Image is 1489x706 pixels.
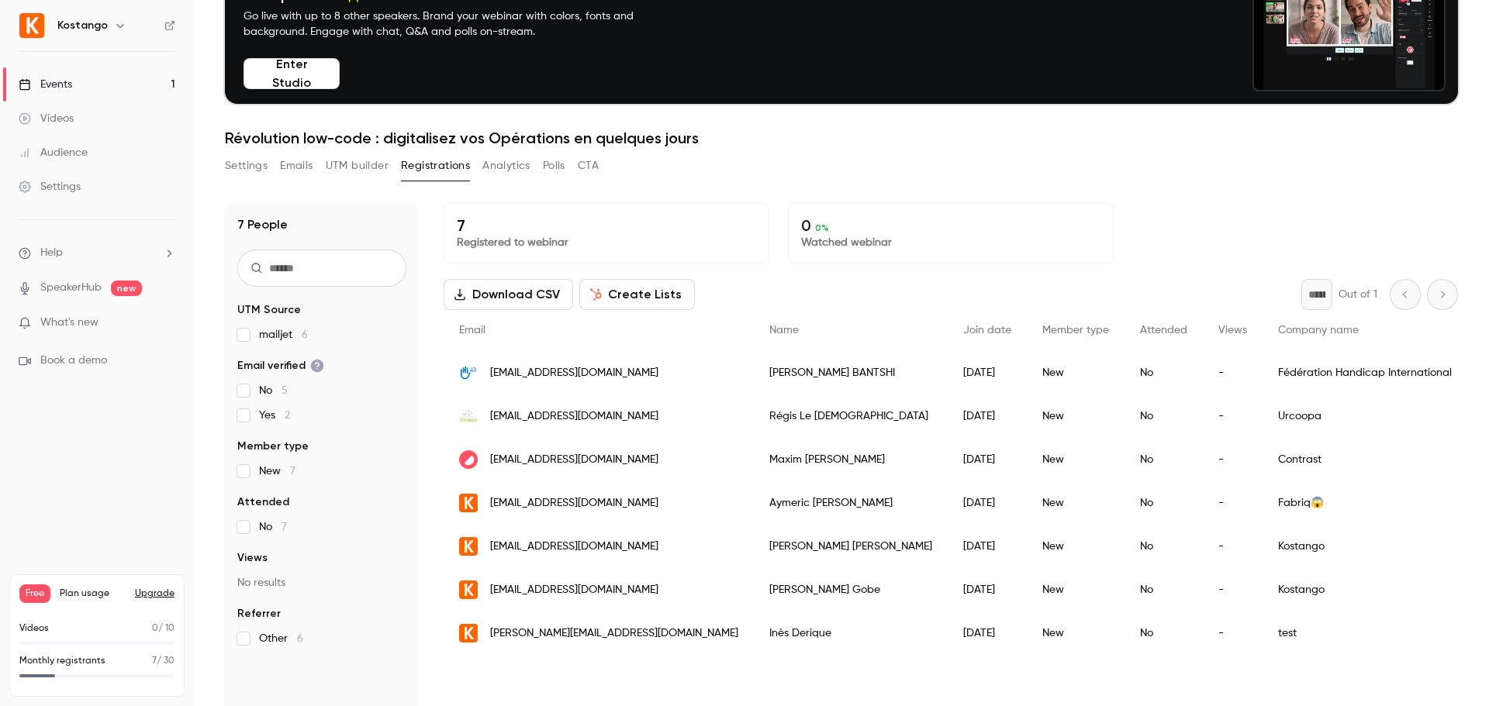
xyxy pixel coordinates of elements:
[1203,525,1263,568] div: -
[259,327,308,343] span: mailjet
[259,463,295,479] span: New
[290,466,295,477] span: 7
[459,407,478,425] img: urcoopa.fr
[302,329,308,340] span: 6
[1203,568,1263,611] div: -
[948,438,1027,481] div: [DATE]
[754,351,948,394] div: [PERSON_NAME] BANTSHI
[225,129,1458,147] h1: Révolution low-code : digitalisez vos Opérations en quelques jours
[57,18,108,33] h6: Kostango
[754,611,948,655] div: Inès Derique
[459,325,485,336] span: Email
[152,656,157,666] span: 7
[1203,481,1263,525] div: -
[1263,438,1467,481] div: Contrast
[1203,394,1263,438] div: -
[769,325,799,336] span: Name
[1218,325,1247,336] span: Views
[459,363,478,382] img: hi.org
[19,77,72,92] div: Events
[490,495,658,511] span: [EMAIL_ADDRESS][DOMAIN_NAME]
[259,383,288,398] span: No
[19,145,88,160] div: Audience
[1140,325,1187,336] span: Attended
[1203,438,1263,481] div: -
[60,587,126,600] span: Plan usage
[490,452,658,468] span: [EMAIL_ADDRESS][DOMAIN_NAME]
[490,539,658,555] span: [EMAIL_ADDRESS][DOMAIN_NAME]
[40,280,102,296] a: SpeakerHub
[1027,438,1125,481] div: New
[259,631,303,646] span: Other
[237,302,301,318] span: UTM Source
[237,302,406,646] section: facet-groups
[490,365,658,381] span: [EMAIL_ADDRESS][DOMAIN_NAME]
[1278,325,1359,336] span: Company name
[1125,438,1203,481] div: No
[19,179,81,195] div: Settings
[1203,351,1263,394] div: -
[754,394,948,438] div: Régis Le [DEMOGRAPHIC_DATA]
[1042,325,1109,336] span: Member type
[1263,568,1467,611] div: Kostango
[963,325,1011,336] span: Join date
[111,281,142,296] span: new
[1027,568,1125,611] div: New
[457,235,756,250] p: Registered to webinar
[19,654,105,668] p: Monthly registrants
[237,606,281,622] span: Referrer
[225,153,268,178] button: Settings
[459,624,478,642] img: kostango.com
[754,438,948,481] div: Maxim [PERSON_NAME]
[401,153,470,178] button: Registrations
[237,439,309,454] span: Member type
[1339,287,1377,302] p: Out of 1
[1125,481,1203,525] div: No
[282,522,287,532] span: 7
[1027,394,1125,438] div: New
[244,9,670,40] p: Go live with up to 8 other speakers. Brand your webinar with colors, fonts and background. Engage...
[948,611,1027,655] div: [DATE]
[259,408,290,423] span: Yes
[237,575,406,591] p: No results
[285,410,290,421] span: 2
[237,550,268,566] span: Views
[459,450,478,469] img: getcontrast.io
[482,153,530,178] button: Analytics
[19,245,175,261] li: help-dropdown-opener
[490,408,658,425] span: [EMAIL_ADDRESS][DOMAIN_NAME]
[578,153,599,178] button: CTA
[1263,481,1467,525] div: Fabriq😱
[1125,611,1203,655] div: No
[579,279,695,310] button: Create Lists
[280,153,313,178] button: Emails
[1125,351,1203,394] div: No
[152,622,174,635] p: / 10
[326,153,389,178] button: UTM builder
[754,525,948,568] div: [PERSON_NAME] [PERSON_NAME]
[1125,525,1203,568] div: No
[135,587,174,600] button: Upgrade
[1263,394,1467,438] div: Urcoopa
[801,216,1100,235] p: 0
[282,385,288,396] span: 5
[1027,481,1125,525] div: New
[1027,351,1125,394] div: New
[444,279,573,310] button: Download CSV
[19,622,49,635] p: Videos
[1203,611,1263,655] div: -
[459,580,478,599] img: kostango.com
[490,625,738,642] span: [PERSON_NAME][EMAIL_ADDRESS][DOMAIN_NAME]
[459,494,478,512] img: kostango.com
[40,315,98,331] span: What's new
[152,654,174,668] p: / 30
[40,353,107,369] span: Book a demo
[1027,611,1125,655] div: New
[1027,525,1125,568] div: New
[948,568,1027,611] div: [DATE]
[948,481,1027,525] div: [DATE]
[237,494,289,510] span: Attended
[237,358,324,374] span: Email verified
[459,537,478,556] img: kostango.com
[297,633,303,644] span: 6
